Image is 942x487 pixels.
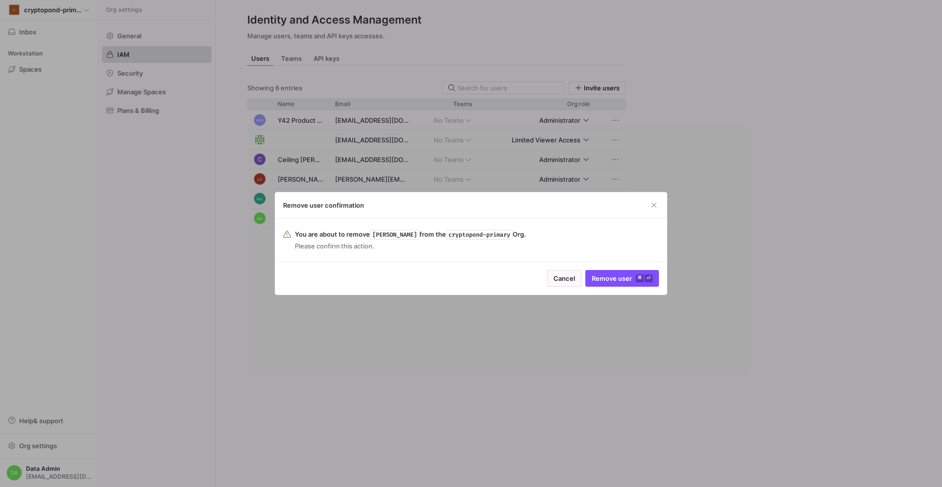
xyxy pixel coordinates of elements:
span: Please confirm this action. [295,242,526,250]
kbd: ⌘ [636,274,644,282]
span: You are about to remove from the Org. [295,230,526,238]
span: [PERSON_NAME] [370,230,419,240]
kbd: ⏎ [645,274,653,282]
span: Remove user [592,274,653,282]
span: Cancel [553,274,575,282]
button: Remove user⌘⏎ [585,270,659,287]
span: cryptopond-primary [446,230,513,240]
button: Cancel [547,270,581,287]
h3: Remove user confirmation [283,201,364,209]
